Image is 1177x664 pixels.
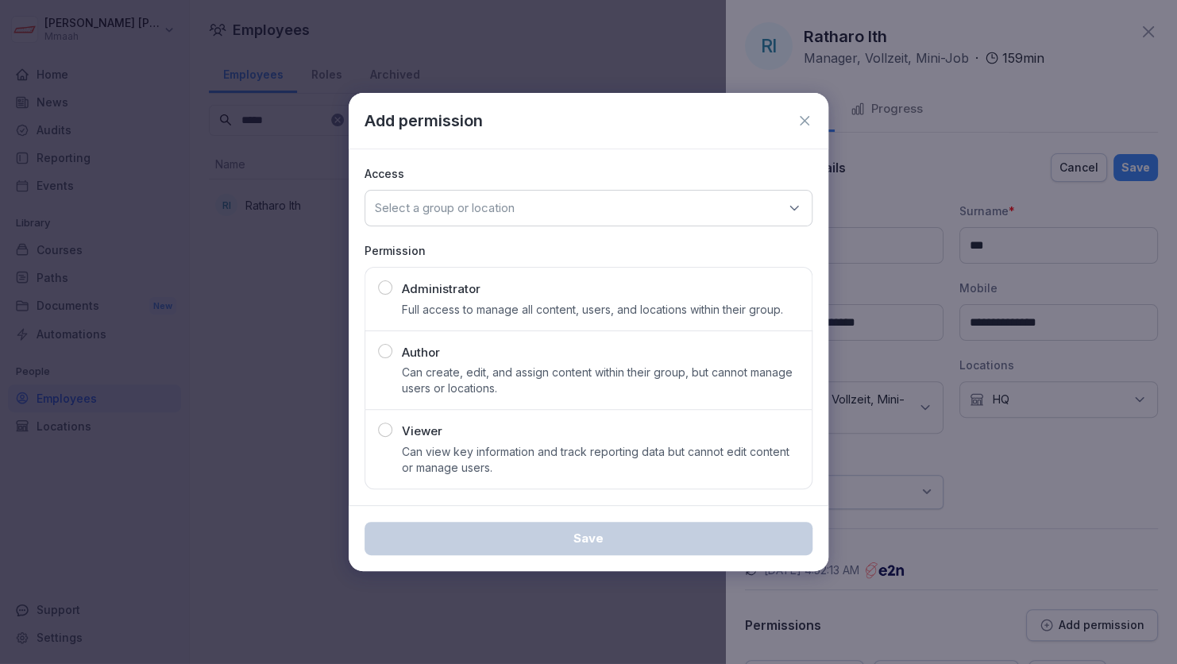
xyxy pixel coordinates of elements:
p: Select a group or location [375,200,515,216]
p: Can view key information and track reporting data but cannot edit content or manage users. [402,444,799,476]
div: Save [377,530,800,547]
p: Can create, edit, and assign content within their group, but cannot manage users or locations. [402,365,799,396]
button: Save [365,522,812,555]
p: Administrator [402,280,480,299]
p: Access [365,165,812,182]
p: Viewer [402,423,442,441]
p: Permission [365,242,812,259]
p: Author [402,344,440,362]
p: Full access to manage all content, users, and locations within their group. [402,302,783,318]
p: Add permission [365,109,483,133]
